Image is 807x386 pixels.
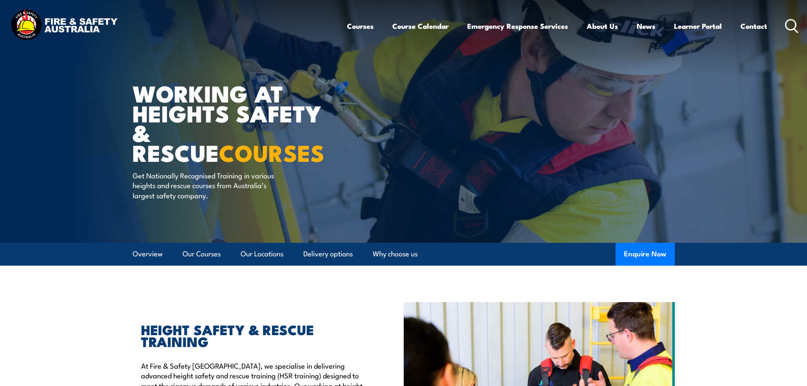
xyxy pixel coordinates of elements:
a: Why choose us [373,243,418,265]
h2: HEIGHT SAFETY & RESCUE TRAINING [141,323,365,347]
h1: WORKING AT HEIGHTS SAFETY & RESCUE [133,83,342,162]
a: Courses [347,15,374,37]
a: Course Calendar [392,15,449,37]
a: Emergency Response Services [467,15,568,37]
a: Contact [740,15,767,37]
p: Get Nationally Recognised Training in various heights and rescue courses from Australia’s largest... [133,170,287,200]
a: Overview [133,243,163,265]
a: News [637,15,655,37]
button: Enquire Now [616,243,675,266]
a: Delivery options [303,243,353,265]
a: Learner Portal [674,15,722,37]
strong: COURSES [219,134,324,169]
a: Our Courses [183,243,221,265]
a: About Us [587,15,618,37]
a: Our Locations [241,243,283,265]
